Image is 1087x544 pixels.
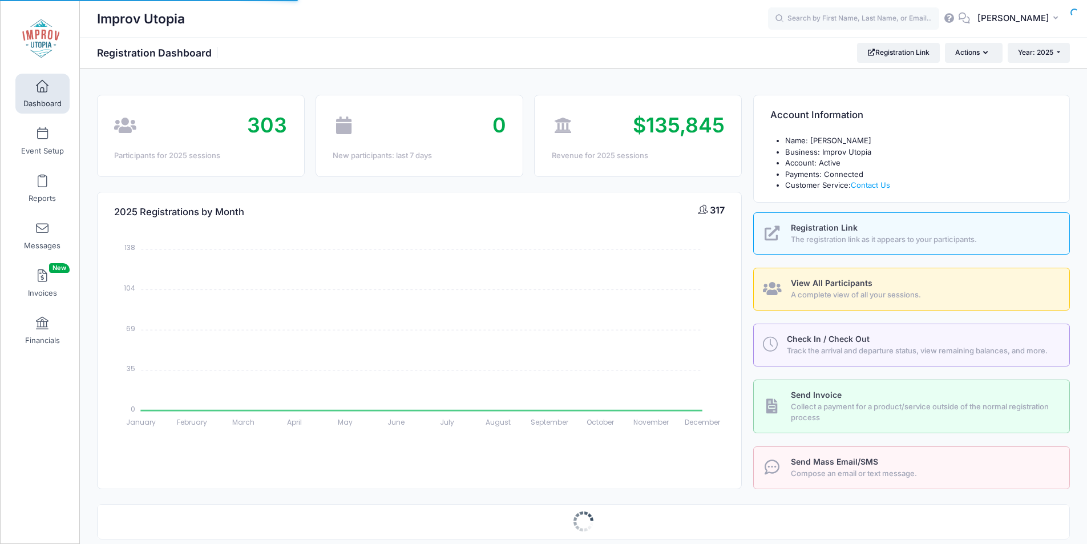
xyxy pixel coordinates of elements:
[787,345,1056,357] span: Track the arrival and departure status, view remaining balances, and more.
[791,234,1057,245] span: The registration link as it appears to your participants.
[977,12,1049,25] span: [PERSON_NAME]
[29,194,56,203] span: Reports
[753,268,1070,311] a: View All Participants A complete view of all your sessions.
[753,324,1070,366] a: Check In / Check Out Track the arrival and departure status, view remaining balances, and more.
[19,18,62,61] img: Improv Utopia
[49,263,70,273] span: New
[1,12,80,66] a: Improv Utopia
[388,417,405,427] tspan: June
[131,404,136,413] tspan: 0
[785,147,1053,158] li: Business: Improv Utopia
[791,223,858,232] span: Registration Link
[634,417,670,427] tspan: November
[552,150,725,162] div: Revenue for 2025 sessions
[710,204,725,216] span: 317
[24,241,60,251] span: Messages
[531,417,569,427] tspan: September
[28,288,57,298] span: Invoices
[785,169,1053,180] li: Payments: Connected
[486,417,511,427] tspan: August
[857,43,940,62] a: Registration Link
[127,417,156,427] tspan: January
[791,390,842,400] span: Send Invoice
[441,417,455,427] tspan: July
[791,457,878,466] span: Send Mass Email/SMS
[25,336,60,345] span: Financials
[770,99,863,132] h4: Account Information
[127,323,136,333] tspan: 69
[753,212,1070,255] a: Registration Link The registration link as it appears to your participants.
[97,47,221,59] h1: Registration Dashboard
[785,158,1053,169] li: Account: Active
[791,289,1057,301] span: A complete view of all your sessions.
[587,417,615,427] tspan: October
[97,6,185,32] h1: Improv Utopia
[177,417,208,427] tspan: February
[785,135,1053,147] li: Name: [PERSON_NAME]
[287,417,302,427] tspan: April
[791,278,872,288] span: View All Participants
[1008,43,1070,62] button: Year: 2025
[787,334,870,344] span: Check In / Check Out
[15,216,70,256] a: Messages
[791,401,1057,424] span: Collect a payment for a product/service outside of the normal registration process
[685,417,721,427] tspan: December
[1018,48,1053,57] span: Year: 2025
[15,168,70,208] a: Reports
[785,180,1053,191] li: Customer Service:
[15,311,70,350] a: Financials
[851,180,890,190] a: Contact Us
[15,121,70,161] a: Event Setup
[333,150,506,162] div: New participants: last 7 days
[791,468,1057,479] span: Compose an email or text message.
[15,263,70,303] a: InvoicesNew
[127,364,136,373] tspan: 35
[125,243,136,252] tspan: 138
[15,74,70,114] a: Dashboard
[945,43,1002,62] button: Actions
[23,99,62,108] span: Dashboard
[114,150,287,162] div: Participants for 2025 sessions
[114,196,244,228] h4: 2025 Registrations by Month
[753,380,1070,433] a: Send Invoice Collect a payment for a product/service outside of the normal registration process
[492,112,506,138] span: 0
[753,446,1070,489] a: Send Mass Email/SMS Compose an email or text message.
[21,146,64,156] span: Event Setup
[124,283,136,293] tspan: 104
[970,6,1070,32] button: [PERSON_NAME]
[768,7,939,30] input: Search by First Name, Last Name, or Email...
[338,417,353,427] tspan: May
[247,112,287,138] span: 303
[633,112,725,138] span: $135,845
[232,417,254,427] tspan: March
